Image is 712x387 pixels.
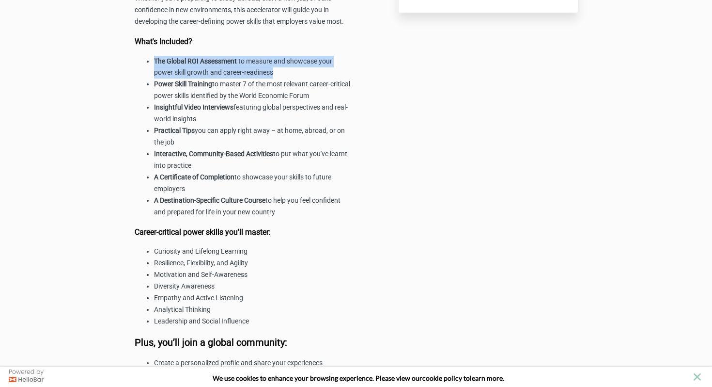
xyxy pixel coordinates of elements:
[154,294,243,302] span: Empathy and Active Listening
[154,80,212,88] strong: Power Skill Training
[470,374,504,382] span: learn more.
[154,79,352,102] li: to master 7 of the most relevant career-critical power skills identified by the World Economic Forum
[154,196,265,204] strong: A Destination-Specific Culture Course
[422,374,462,382] a: cookie policy
[154,246,352,258] li: Curiosity and Lifelong Learning
[154,102,352,125] li: featuring global perspectives and real-world insights
[154,173,234,181] strong: A Certificate of Completion
[154,150,273,158] strong: Interactive, Community-Based Activities
[135,228,352,237] h4: Career-critical power skills you'll master:
[135,37,352,46] h4: What's Included?
[154,304,352,316] li: Analytical Thinking
[154,125,352,148] li: you can apply right away – at home, abroad, or on the job
[154,316,352,327] li: Leadership and Social Influence
[154,172,352,195] li: to showcase your skills to future employers
[154,357,352,369] li: Create a personalized profile and share your experiences
[213,374,422,382] span: We use cookies to enhance your browsing experience. Please view our
[154,282,215,290] span: Diversity Awareness
[154,195,352,218] li: to help you feel confident and prepared for life in your new country
[154,258,352,269] li: Resilience, Flexibility, and Agility
[154,127,195,134] strong: Practical Tips
[154,103,233,111] strong: Insightful Video Interviews
[154,148,352,172] li: to put what you've learnt into practice
[135,337,352,348] h3: Plus, you’ll join a global community:
[154,57,237,65] strong: The Global ROI Assessment
[154,56,352,79] li: to measure and showcase your power skill growth and career-readiness
[154,271,248,278] span: Motivation and Self-Awareness
[464,374,470,382] strong: to
[691,371,703,383] button: close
